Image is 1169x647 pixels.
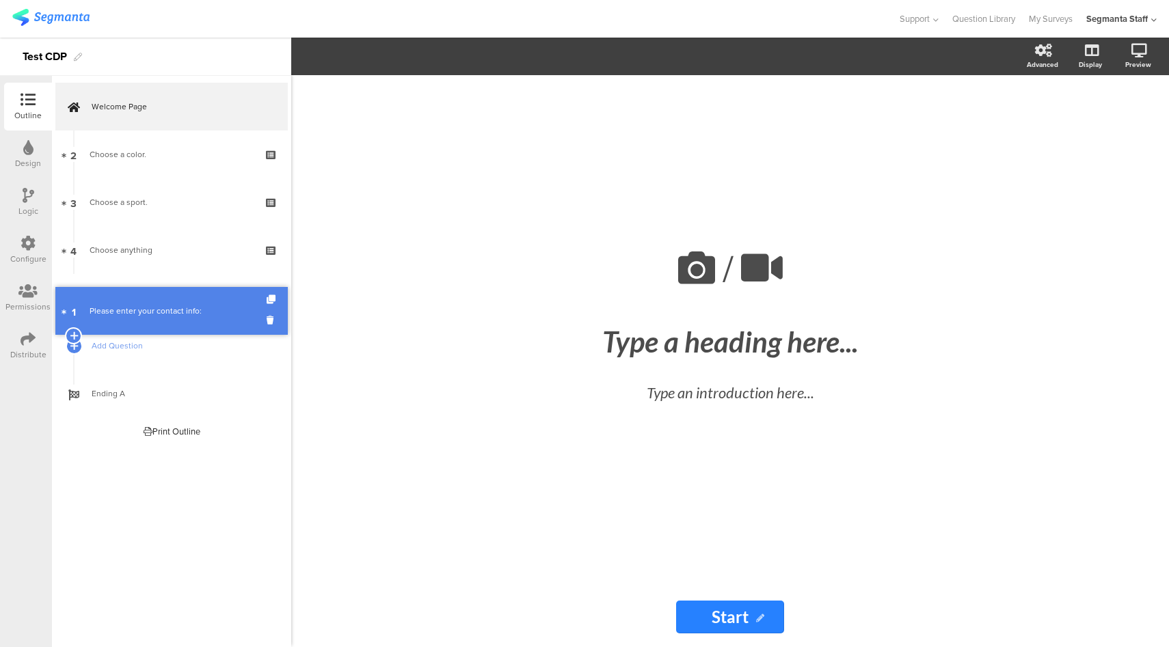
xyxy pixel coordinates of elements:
[1027,59,1058,70] div: Advanced
[491,381,969,404] div: Type an introduction here...
[723,242,734,296] span: /
[92,387,267,400] span: Ending A
[267,314,278,327] i: Delete
[12,9,90,26] img: segmanta logo
[900,12,930,25] span: Support
[70,243,77,258] span: 4
[144,425,200,438] div: Print Outline
[55,178,288,226] a: 3 Choose a sport.
[90,148,253,161] div: Choose a color.
[72,303,76,318] span: 1
[90,195,253,209] div: Choose a sport.
[92,339,267,353] span: Add Question
[55,130,288,178] a: 2 Choose a color.
[55,287,288,335] a: 1 Please enter your contact info:
[1086,12,1148,25] div: Segmanta Staff
[477,325,983,359] div: Type a heading here...
[267,295,278,304] i: Duplicate
[5,301,51,313] div: Permissions
[92,100,267,113] span: Welcome Page
[676,601,784,633] input: Start
[10,348,46,361] div: Distribute
[14,109,42,122] div: Outline
[23,46,67,68] div: Test CDP
[55,83,288,130] a: Welcome Page
[15,157,41,169] div: Design
[55,370,288,417] a: Ending A
[1125,59,1151,70] div: Preview
[55,226,288,274] a: 4 Choose anything
[10,253,46,265] div: Configure
[70,147,77,162] span: 2
[90,243,253,257] div: Choose anything
[90,304,253,318] div: Please enter your contact info:
[18,205,38,217] div: Logic
[70,195,77,210] span: 3
[1079,59,1102,70] div: Display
